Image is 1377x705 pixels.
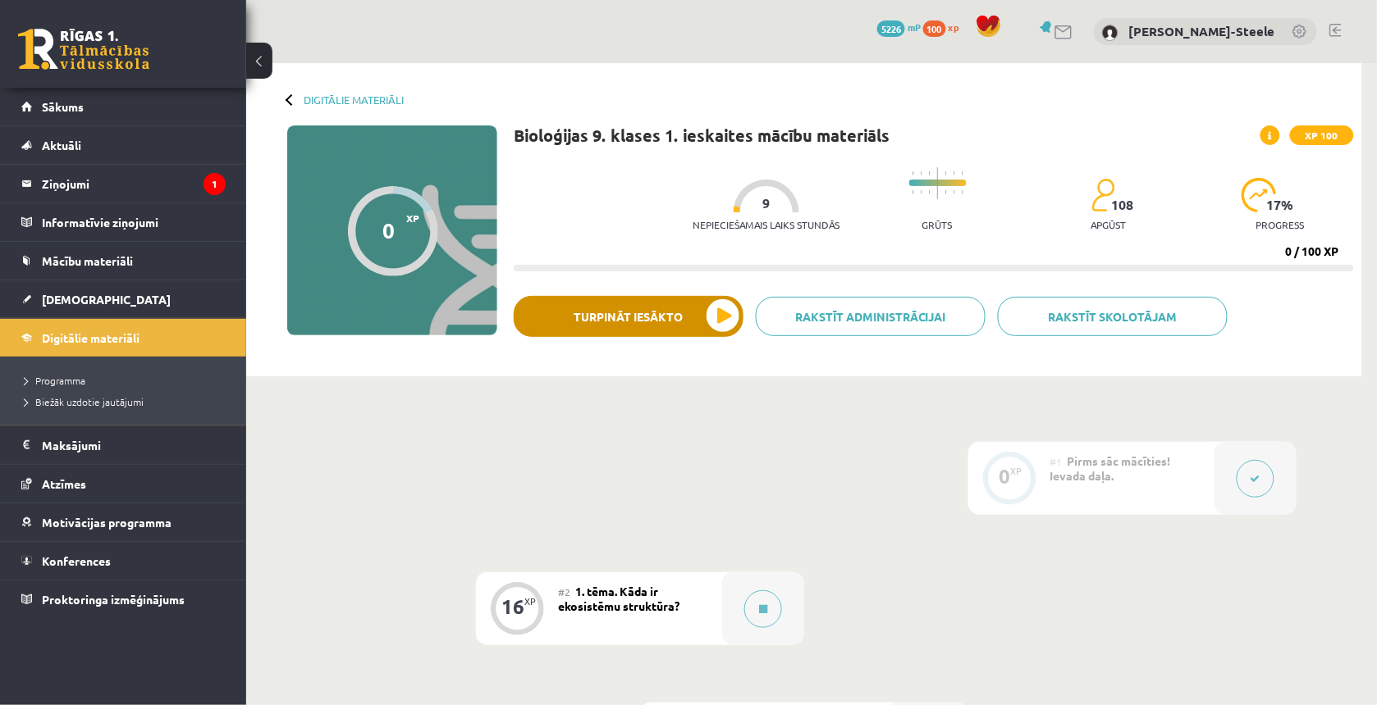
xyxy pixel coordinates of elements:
h1: Bioloģijas 9. klases 1. ieskaites mācību materiāls [514,125,890,145]
span: 1. tēma. Kāda ir ekosistēmu struktūra? [558,584,679,613]
span: 9 [762,196,770,211]
span: Sākums [42,99,84,114]
div: XP [524,597,536,606]
a: Rakstīt skolotājam [998,297,1228,336]
span: Biežāk uzdotie jautājumi [25,395,144,408]
a: Rakstīt administrācijai [756,297,986,336]
img: icon-progress-161ccf0a02000e728c5f80fcf4c31c7af3da0e1684b2b1d7c360e028c24a22f1.svg [1242,178,1277,212]
a: Konferences [21,542,226,580]
img: icon-short-line-57e1e144782c952c97e751825c79c345078a6d821885a25fce030b3d8c18986b.svg [929,190,931,194]
a: Proktoringa izmēģinājums [21,580,226,618]
img: icon-short-line-57e1e144782c952c97e751825c79c345078a6d821885a25fce030b3d8c18986b.svg [921,190,922,194]
span: #1 [1050,455,1063,468]
a: Rīgas 1. Tālmācības vidusskola [18,29,149,70]
span: Konferences [42,553,111,568]
div: XP [1011,466,1022,475]
span: Proktoringa izmēģinājums [42,592,185,607]
span: Pirms sāc mācīties! Ievada daļa. [1050,453,1171,483]
a: Informatīvie ziņojumi [21,203,226,241]
a: 100 xp [923,20,968,34]
a: Sākums [21,88,226,125]
span: 5226 [877,20,905,37]
a: Aktuāli [21,126,226,164]
img: icon-long-line-d9ea69661e0d244f92f715978eff75569469978d946b2353a9bb055b3ed8787d.svg [937,167,939,199]
img: icon-short-line-57e1e144782c952c97e751825c79c345078a6d821885a25fce030b3d8c18986b.svg [913,171,914,175]
span: #2 [558,585,570,598]
span: Atzīmes [42,476,86,491]
img: icon-short-line-57e1e144782c952c97e751825c79c345078a6d821885a25fce030b3d8c18986b.svg [962,190,963,194]
a: Programma [25,373,230,388]
img: icon-short-line-57e1e144782c952c97e751825c79c345078a6d821885a25fce030b3d8c18986b.svg [945,171,947,175]
p: progress [1256,219,1305,230]
span: 100 [923,20,946,37]
a: Biežāk uzdotie jautājumi [25,394,230,409]
legend: Maksājumi [42,426,226,464]
p: apgūst [1091,219,1127,230]
img: icon-short-line-57e1e144782c952c97e751825c79c345078a6d821885a25fce030b3d8c18986b.svg [954,190,955,194]
p: Nepieciešamais laiks stundās [693,219,839,230]
img: icon-short-line-57e1e144782c952c97e751825c79c345078a6d821885a25fce030b3d8c18986b.svg [954,171,955,175]
i: 1 [204,173,226,195]
a: 5226 mP [877,20,921,34]
img: icon-short-line-57e1e144782c952c97e751825c79c345078a6d821885a25fce030b3d8c18986b.svg [962,171,963,175]
legend: Informatīvie ziņojumi [42,203,226,241]
span: xp [949,20,959,34]
legend: Ziņojumi [42,165,226,202]
span: [DEMOGRAPHIC_DATA] [42,292,171,307]
a: [PERSON_NAME]-Steele [1129,23,1275,39]
span: Mācību materiāli [42,253,133,268]
a: Mācību materiāli [21,242,226,280]
a: [DEMOGRAPHIC_DATA] [21,280,226,318]
img: icon-short-line-57e1e144782c952c97e751825c79c345078a6d821885a25fce030b3d8c18986b.svg [921,171,922,175]
a: Motivācijas programma [21,503,226,541]
span: Programma [25,374,85,387]
img: icon-short-line-57e1e144782c952c97e751825c79c345078a6d821885a25fce030b3d8c18986b.svg [945,190,947,194]
span: 108 [1112,198,1134,212]
p: Grūts [922,219,953,230]
img: icon-short-line-57e1e144782c952c97e751825c79c345078a6d821885a25fce030b3d8c18986b.svg [913,190,914,194]
span: Motivācijas programma [42,515,172,530]
a: Ziņojumi1 [21,165,226,202]
div: 0 [1000,469,1011,484]
a: Maksājumi [21,426,226,464]
a: Atzīmes [21,465,226,503]
a: Digitālie materiāli [21,319,226,357]
span: Aktuāli [42,138,81,152]
div: 16 [501,599,524,614]
span: XP 100 [1290,125,1354,145]
div: 0 [382,218,395,243]
span: XP [406,212,419,224]
span: mP [908,20,921,34]
img: icon-short-line-57e1e144782c952c97e751825c79c345078a6d821885a25fce030b3d8c18986b.svg [929,171,931,175]
span: 17 % [1267,198,1295,212]
img: students-c634bb4e5e11cddfef0936a35e636f08e4e9abd3cc4e673bd6f9a4125e45ecb1.svg [1091,178,1115,212]
img: Ēriks Jurģis Zuments-Steele [1102,25,1119,41]
a: Digitālie materiāli [304,93,404,106]
span: Digitālie materiāli [42,330,140,345]
button: Turpināt iesākto [514,296,743,337]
